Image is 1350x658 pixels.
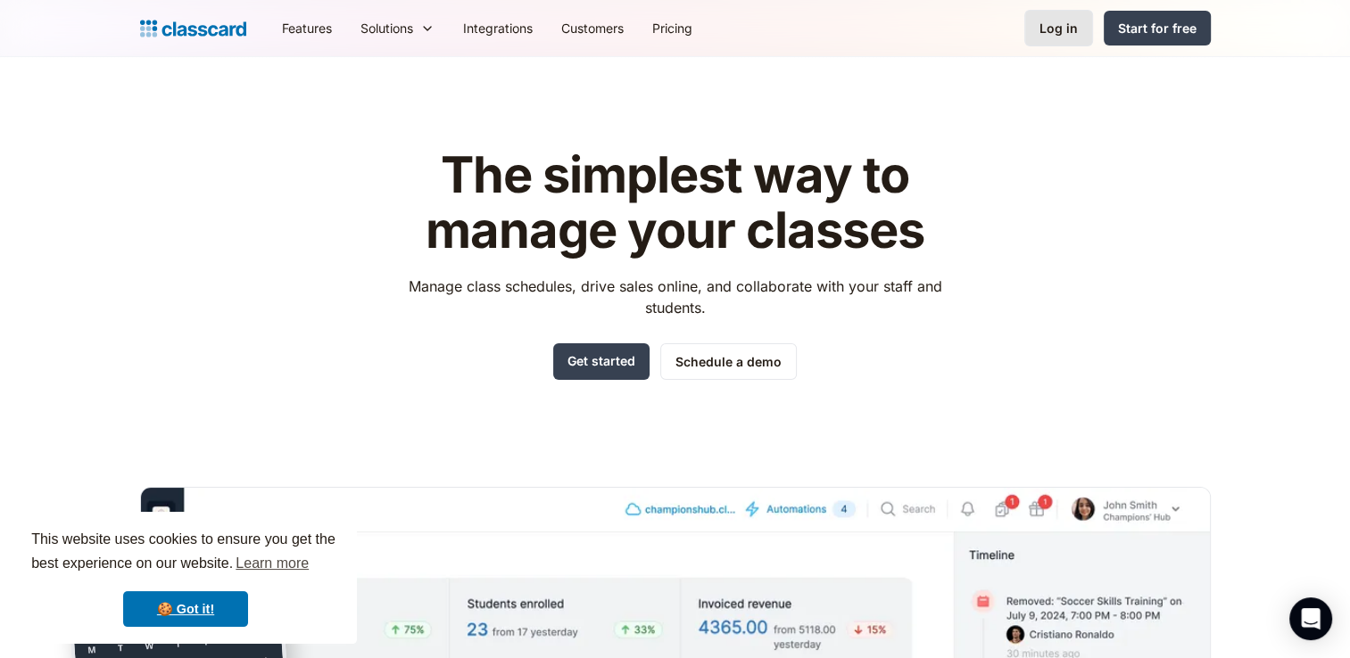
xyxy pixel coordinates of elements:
[1024,10,1093,46] a: Log in
[553,343,650,380] a: Get started
[638,8,707,48] a: Pricing
[14,512,357,644] div: cookieconsent
[268,8,346,48] a: Features
[360,19,413,37] div: Solutions
[1118,19,1197,37] div: Start for free
[1289,597,1332,640] div: Open Intercom Messenger
[660,343,797,380] a: Schedule a demo
[346,8,449,48] div: Solutions
[449,8,547,48] a: Integrations
[1104,11,1211,45] a: Start for free
[1039,19,1078,37] div: Log in
[233,550,311,577] a: learn more about cookies
[392,276,958,318] p: Manage class schedules, drive sales online, and collaborate with your staff and students.
[547,8,638,48] a: Customers
[123,591,248,627] a: dismiss cookie message
[140,16,246,41] a: home
[392,148,958,258] h1: The simplest way to manage your classes
[31,529,340,577] span: This website uses cookies to ensure you get the best experience on our website.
